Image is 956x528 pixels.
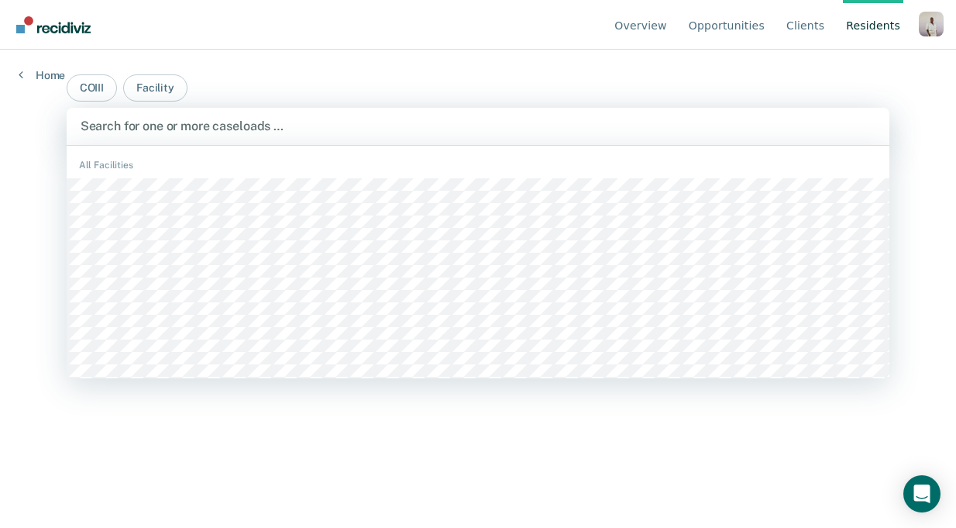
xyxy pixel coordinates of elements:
[903,475,941,512] div: Open Intercom Messenger
[919,12,944,36] button: Profile dropdown button
[19,68,65,82] a: Home
[67,74,117,102] button: COIII
[16,16,91,33] img: Recidiviz
[67,158,890,172] div: All Facilities
[123,74,187,102] button: Facility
